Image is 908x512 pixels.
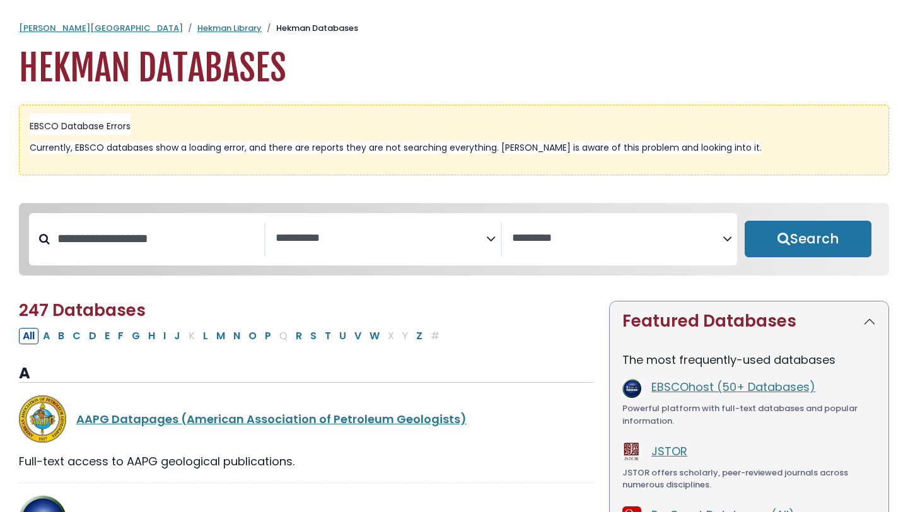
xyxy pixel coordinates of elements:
button: Filter Results J [170,328,184,344]
a: Hekman Library [197,22,262,34]
a: EBSCOhost (50+ Databases) [651,379,815,395]
h3: A [19,364,594,383]
button: Filter Results F [114,328,127,344]
button: Filter Results M [212,328,229,344]
span: 247 Databases [19,299,146,322]
button: Filter Results Z [412,328,426,344]
li: Hekman Databases [262,22,358,35]
button: Filter Results R [292,328,306,344]
p: The most frequently-used databases [622,351,876,368]
nav: breadcrumb [19,22,889,35]
button: Filter Results H [144,328,159,344]
h1: Hekman Databases [19,47,889,90]
button: Filter Results D [85,328,100,344]
button: Filter Results T [321,328,335,344]
button: Filter Results I [160,328,170,344]
button: Filter Results E [101,328,113,344]
div: JSTOR offers scholarly, peer-reviewed journals across numerous disciplines. [622,467,876,491]
button: Filter Results S [306,328,320,344]
button: Filter Results W [366,328,383,344]
button: Filter Results N [230,328,244,344]
div: Powerful platform with full-text databases and popular information. [622,402,876,427]
a: AAPG Datapages (American Association of Petroleum Geologists) [76,411,467,427]
button: Filter Results O [245,328,260,344]
a: JSTOR [651,443,687,459]
textarea: Search [276,232,486,245]
a: [PERSON_NAME][GEOGRAPHIC_DATA] [19,22,183,34]
button: Filter Results L [199,328,212,344]
button: Filter Results C [69,328,84,344]
button: Featured Databases [610,301,888,341]
button: Submit for Search Results [745,221,871,257]
button: All [19,328,38,344]
span: Currently, EBSCO databases show a loading error, and there are reports they are not searching eve... [30,141,762,154]
span: EBSCO Database Errors [30,120,131,132]
button: Filter Results B [54,328,68,344]
div: Full-text access to AAPG geological publications. [19,453,594,470]
button: Filter Results V [351,328,365,344]
button: Filter Results P [261,328,275,344]
textarea: Search [512,232,723,245]
nav: Search filters [19,203,889,276]
button: Filter Results G [128,328,144,344]
button: Filter Results U [335,328,350,344]
div: Alpha-list to filter by first letter of database name [19,327,445,343]
input: Search database by title or keyword [50,228,264,249]
button: Filter Results A [39,328,54,344]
